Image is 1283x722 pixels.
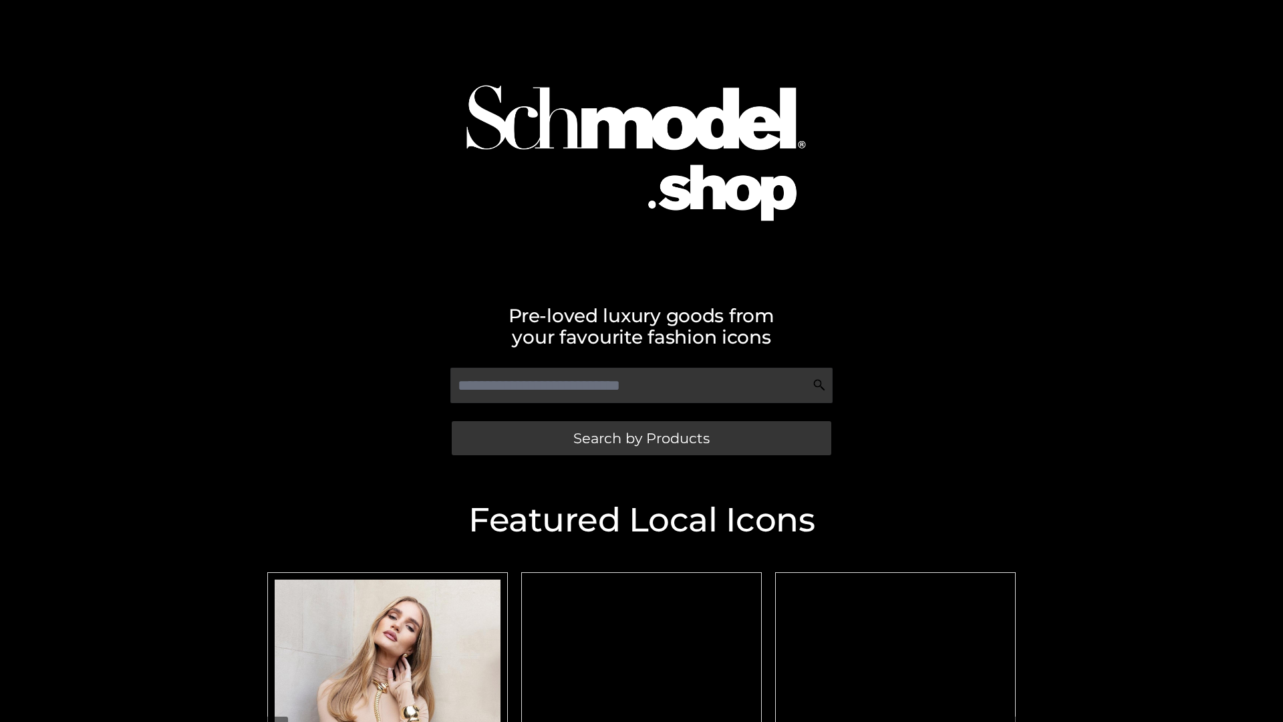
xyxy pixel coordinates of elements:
h2: Featured Local Icons​ [261,503,1022,537]
img: Search Icon [813,378,826,392]
a: Search by Products [452,421,831,455]
h2: Pre-loved luxury goods from your favourite fashion icons [261,305,1022,348]
span: Search by Products [573,431,710,445]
